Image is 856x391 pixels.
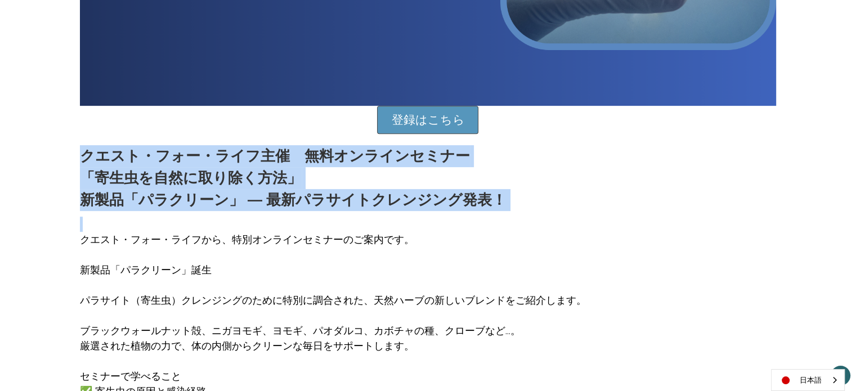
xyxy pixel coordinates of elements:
[80,293,586,308] p: パラサイト（寄生虫）クレンジングのために特別に調合された、天然ハーブの新しいブレンドをご紹介します。
[80,323,586,338] p: ブラックウォールナット殻、ニガヨモギ、ヨモギ、パオダルコ、カボチャの種、クローブなど...。
[377,106,478,134] a: 登録はこちら
[772,370,844,390] a: 日本語
[80,338,586,353] p: 厳選された植物の力で、体の内側からクリーンな毎日をサポートします。
[771,369,845,391] aside: Language selected: 日本語
[80,368,586,384] p: セミナーで学べること
[771,369,845,391] div: Language
[80,232,586,247] p: クエスト・フォー・ライフから、特別オンラインセミナーのご案内です。
[80,145,507,211] p: クエスト・フォー・ライフ主催 無料オンラインセミナー 「寄生虫を自然に取り除く方法」 新製品「パラクリーン」 ― 最新パラサイトクレンジング発表！
[80,262,586,277] p: 新製品「パラクリーン」誕生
